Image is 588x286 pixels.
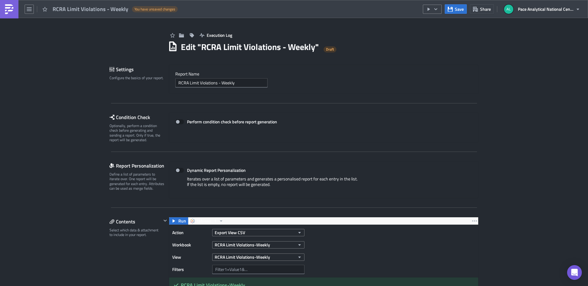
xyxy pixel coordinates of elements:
button: tableau_1 [188,217,226,225]
span: RCRA Limit Violations-Weekly [215,254,270,260]
button: Export View CSV [212,229,304,236]
h1: Edit " RCRA Limit Violations - Weekly " [181,41,319,52]
label: Workbook [172,240,209,249]
div: Define a list of parameters to iterate over. One report will be generated for each entry. Attribu... [109,172,165,191]
span: Execution Log [207,32,232,38]
span: RCRA Limit Violations - Weekly [53,6,129,13]
button: Execution Log [197,30,235,40]
button: Pace Analytical National Center for Testing and Innovation [500,2,583,16]
strong: Perform condition check before report generation [187,118,277,125]
span: Export View CSV [215,229,245,236]
span: tableau_1 [197,217,217,225]
span: RCRA Limit Violations-Weekly [215,242,270,248]
button: Share [470,4,494,14]
button: RCRA Limit Violations-Weekly [212,241,304,249]
div: Report Personalization [109,161,169,170]
label: View [172,253,209,262]
p: RCRA Limit Violations Weekly Report {{ utils.ds | date_subtract(15) }} - {{ utils.ds | date_subtr... [2,2,294,7]
div: Open Intercom Messenger [567,265,582,280]
label: Action [172,228,209,237]
span: Save [455,6,464,12]
button: Run [169,217,188,225]
div: Select which data & attachment to include in your report. [109,228,161,237]
input: Filter1=Value1&... [212,265,304,274]
div: Contents [109,217,161,226]
span: Run [178,217,186,225]
button: Save [445,4,467,14]
button: Hide content [161,217,169,224]
div: Iterates over a list of parameters and generates a personalised report for each entry in the list... [175,176,472,192]
span: Draft [326,47,334,52]
span: Share [480,6,491,12]
div: Configure the basics of your report. [109,75,165,80]
div: Optionally, perform a condition check before generating and sending a report. Only if true, the r... [109,123,165,142]
img: Avatar [503,4,514,14]
label: Report Nam﻿e [175,71,472,77]
img: PushMetrics [4,4,14,14]
span: You have unsaved changes [134,7,175,12]
button: RCRA Limit Violations-Weekly [212,253,304,261]
label: Filters [172,265,209,274]
span: Pace Analytical National Center for Testing and Innovation [518,6,573,12]
strong: Dynamic Report Personalization [187,167,246,173]
div: Settings [109,65,169,74]
div: Condition Check [109,113,169,122]
body: Rich Text Area. Press ALT-0 for help. [2,2,294,28]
